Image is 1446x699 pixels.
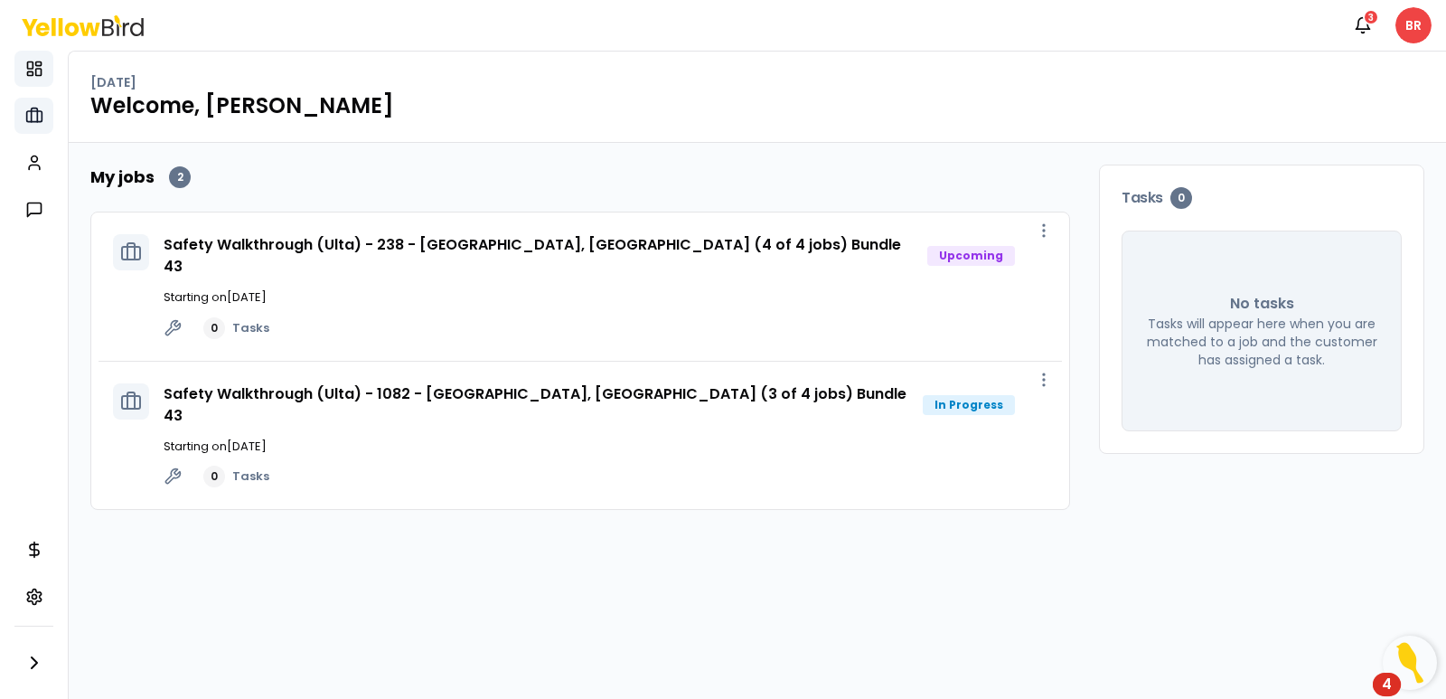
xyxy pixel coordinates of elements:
[1230,293,1294,315] p: No tasks
[164,288,1047,307] p: Starting on [DATE]
[1170,187,1192,209] div: 0
[203,317,225,339] div: 0
[1383,636,1437,690] button: Open Resource Center, 4 new notifications
[923,395,1015,415] div: In Progress
[203,466,225,487] div: 0
[164,383,906,426] a: Safety Walkthrough (Ulta) - 1082 - [GEOGRAPHIC_DATA], [GEOGRAPHIC_DATA] (3 of 4 jobs) Bundle 43
[203,466,269,487] a: 0Tasks
[90,165,155,190] h2: My jobs
[90,91,1424,120] h1: Welcome, [PERSON_NAME]
[90,73,136,91] p: [DATE]
[927,246,1015,266] div: Upcoming
[1395,7,1432,43] span: BR
[203,317,269,339] a: 0Tasks
[1122,187,1402,209] h3: Tasks
[1345,7,1381,43] button: 3
[164,438,1047,456] p: Starting on [DATE]
[169,166,191,188] div: 2
[1144,315,1379,369] p: Tasks will appear here when you are matched to a job and the customer has assigned a task.
[1363,9,1379,25] div: 3
[164,234,901,277] a: Safety Walkthrough (Ulta) - 238 - [GEOGRAPHIC_DATA], [GEOGRAPHIC_DATA] (4 of 4 jobs) Bundle 43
